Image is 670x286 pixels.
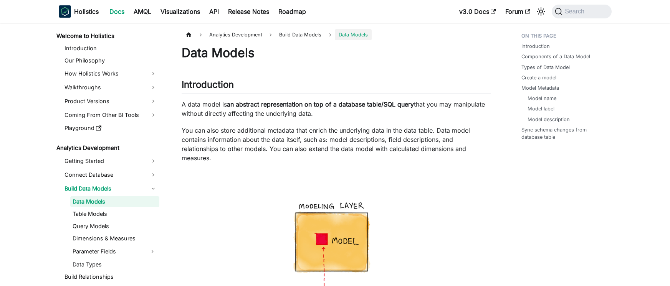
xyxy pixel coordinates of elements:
[74,7,99,16] b: Holistics
[182,126,491,163] p: You can also store additional metadata that enrich the underlying data in the data table. Data mo...
[62,123,159,133] a: Playground
[182,29,196,40] a: Home page
[182,29,491,40] nav: Breadcrumbs
[129,5,156,18] a: AMQL
[70,259,159,270] a: Data Types
[182,100,491,118] p: A data model is that you may manipulate without directly affecting the underlying data.
[535,5,547,18] button: Switch between dark and light mode (currently system mode)
[521,84,559,92] a: Model Metadata
[70,245,146,258] a: Parameter Fields
[521,43,550,50] a: Introduction
[70,209,159,219] a: Table Models
[62,95,159,107] a: Product Versions
[528,116,570,123] a: Model description
[528,95,556,102] a: Model name
[70,233,159,244] a: Dimensions & Measures
[223,5,274,18] a: Release Notes
[227,100,414,108] strong: an abstract representation on top of a database table/SQL query
[54,143,159,153] a: Analytics Development
[51,23,166,286] nav: Docs sidebar
[62,182,159,195] a: Build Data Models
[70,221,159,232] a: Query Models
[62,67,159,80] a: How Holistics Works
[182,45,491,61] h1: Data Models
[62,155,159,167] a: Getting Started
[62,109,159,121] a: Coming From Other BI Tools
[59,5,99,18] a: HolisticsHolisticsHolistics
[54,31,159,41] a: Welcome to Holistics
[105,5,129,18] a: Docs
[62,81,159,94] a: Walkthroughs
[59,5,71,18] img: Holistics
[62,55,159,66] a: Our Philosophy
[521,126,607,141] a: Sync schema changes from database table
[501,5,535,18] a: Forum
[62,169,159,181] a: Connect Database
[274,5,311,18] a: Roadmap
[62,43,159,54] a: Introduction
[562,8,589,15] span: Search
[146,245,159,258] button: Expand sidebar category 'Parameter Fields'
[182,79,491,94] h2: Introduction
[335,29,372,40] span: Data Models
[528,105,554,112] a: Model label
[70,196,159,207] a: Data Models
[521,53,590,60] a: Components of a Data Model
[205,29,266,40] span: Analytics Development
[62,271,159,282] a: Build Relationships
[521,64,570,71] a: Types of Data Model
[205,5,223,18] a: API
[156,5,205,18] a: Visualizations
[455,5,501,18] a: v3.0 Docs
[552,5,611,18] button: Search (Command+K)
[275,29,325,40] span: Build Data Models
[521,74,556,81] a: Create a model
